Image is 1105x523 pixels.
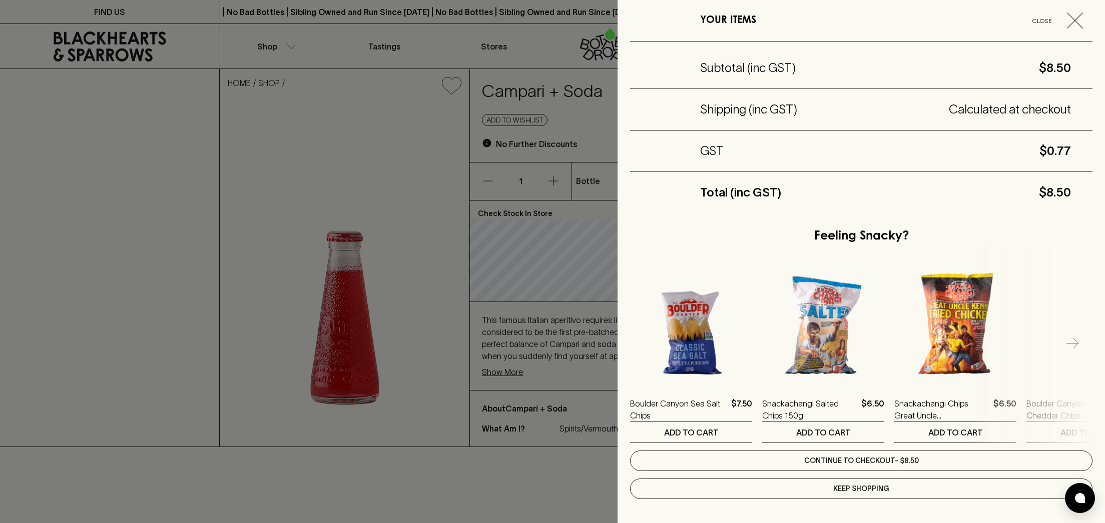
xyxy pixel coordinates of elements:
[928,426,983,438] p: ADD TO CART
[700,101,797,117] h5: Shipping (inc GST)
[1021,15,1063,26] span: Close
[1075,493,1085,503] img: bubble-icon
[894,266,1016,388] img: Snackachangi Chips Great Uncle Kenny Fried Chicken 150g
[630,397,727,421] a: Boulder Canyon Sea Salt Chips
[630,422,752,442] button: ADD TO CART
[630,478,1092,499] button: Keep Shopping
[700,60,796,76] h5: Subtotal (inc GST)
[762,266,884,388] img: Snackachangi Salted Chips 150g
[731,397,752,421] p: $7.50
[894,422,1016,442] button: ADD TO CART
[700,184,781,200] h5: Total (inc GST)
[762,397,857,421] a: Snackachangi Salted Chips 150g
[861,397,884,421] p: $6.50
[781,184,1071,200] h5: $8.50
[762,422,884,442] button: ADD TO CART
[700,12,756,28] h6: YOUR ITEMS
[894,397,989,421] a: Snackachangi Chips Great Uncle [PERSON_NAME] Chicken 150g
[630,266,752,388] img: Boulder Canyon Sea Salt Chips
[1087,327,1088,327] img: Boulder Canyon Jalapeno Cheddar Chips
[796,60,1071,76] h5: $8.50
[724,143,1071,159] h5: $0.77
[796,426,851,438] p: ADD TO CART
[993,397,1016,421] p: $6.50
[1021,12,1091,28] button: Close
[630,450,1092,471] a: Continue to checkout- $8.50
[664,426,719,438] p: ADD TO CART
[700,143,724,159] h5: GST
[797,101,1071,117] h5: Calculated at checkout
[814,228,909,244] h5: Feeling Snacky?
